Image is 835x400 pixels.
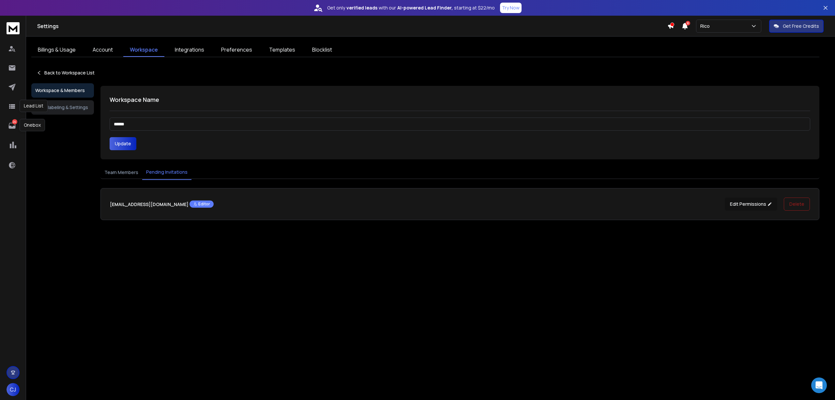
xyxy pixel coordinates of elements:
[7,383,20,396] button: CJ
[686,21,690,25] span: 8
[31,43,82,57] a: Billings & Usage
[86,43,119,57] a: Account
[31,83,94,98] button: Workspace & Members
[110,95,810,104] h1: Workspace Name
[6,119,19,132] a: 24
[142,165,191,180] button: Pending Invitations
[784,198,810,211] button: Delete
[811,377,827,393] div: Open Intercom Messenger
[500,3,522,13] button: Try Now
[37,22,667,30] h1: Settings
[306,43,339,57] a: Blocklist
[20,100,48,112] div: Lead List
[100,165,142,180] button: Team Members
[783,23,819,29] p: Get Free Credits
[263,43,302,57] a: Templates
[700,23,712,29] p: Rico
[31,66,100,79] button: Back to Workspace List
[110,200,214,208] h1: [EMAIL_ADDRESS][DOMAIN_NAME]
[215,43,259,57] a: Preferences
[327,5,495,11] p: Get only with our starting at $22/mo
[502,5,520,11] p: Try Now
[31,100,94,115] button: Whitelabeling & Settings
[725,198,777,211] button: Edit Permissions
[168,43,211,57] a: Integrations
[123,43,164,57] a: Workspace
[44,70,95,76] p: Back to Workspace List
[346,5,377,11] strong: verified leads
[193,201,210,207] p: Editor
[397,5,453,11] strong: AI-powered Lead Finder,
[20,119,45,131] div: Onebox
[110,137,136,150] button: Update
[7,22,20,34] img: logo
[769,20,824,33] button: Get Free Credits
[12,119,17,124] p: 24
[37,70,95,76] a: Back to Workspace List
